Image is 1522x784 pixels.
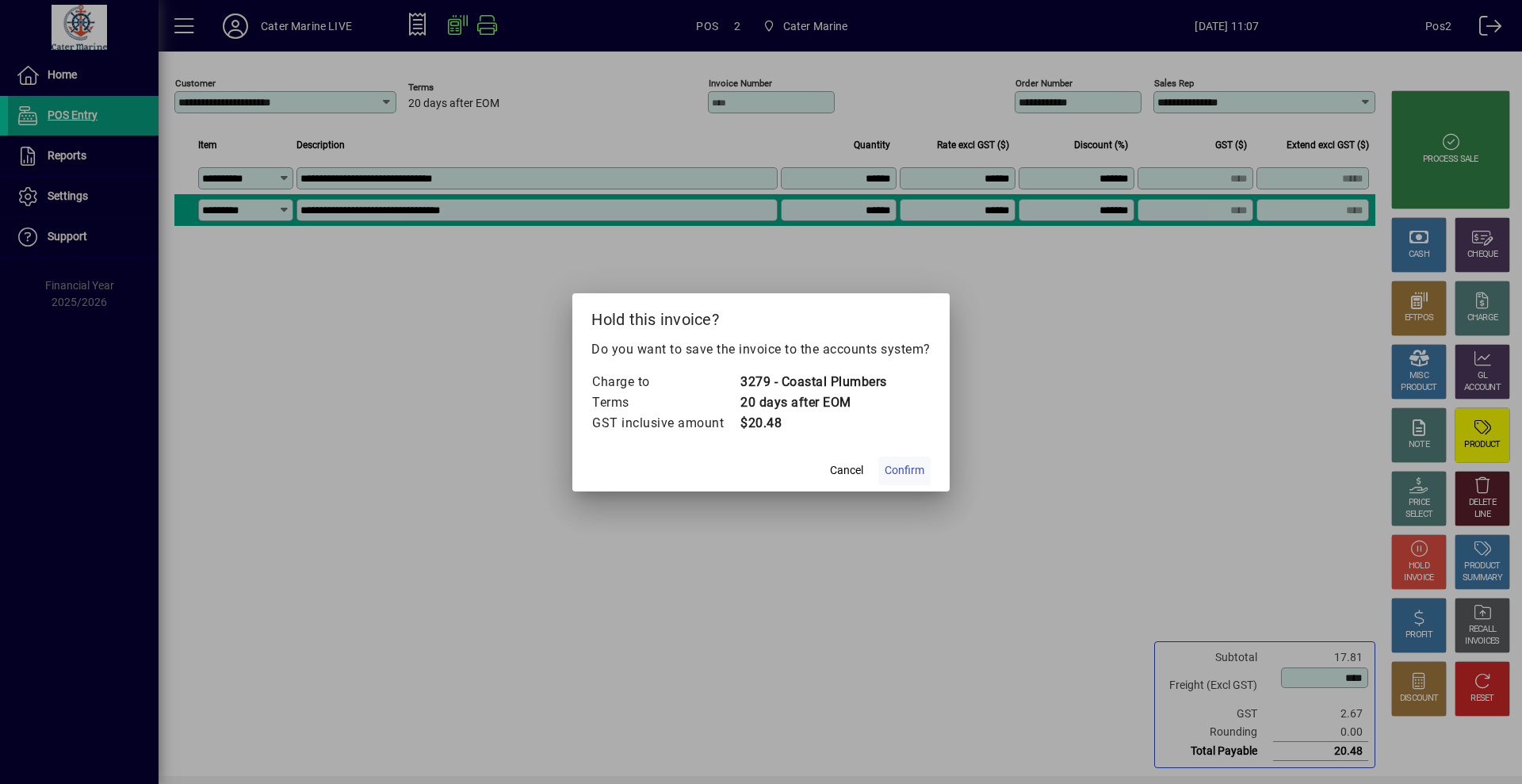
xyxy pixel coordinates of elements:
td: Charge to [591,372,740,392]
td: $20.48 [740,413,887,434]
h2: Hold this invoice? [572,293,950,339]
button: Cancel [821,457,872,485]
td: 3279 - Coastal Plumbers [740,372,887,392]
span: Confirm [885,462,924,479]
p: Do you want to save the invoice to the accounts system? [591,340,931,359]
button: Confirm [878,457,931,485]
td: GST inclusive amount [591,413,740,434]
td: Terms [591,392,740,413]
span: Cancel [830,462,863,479]
td: 20 days after EOM [740,392,887,413]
